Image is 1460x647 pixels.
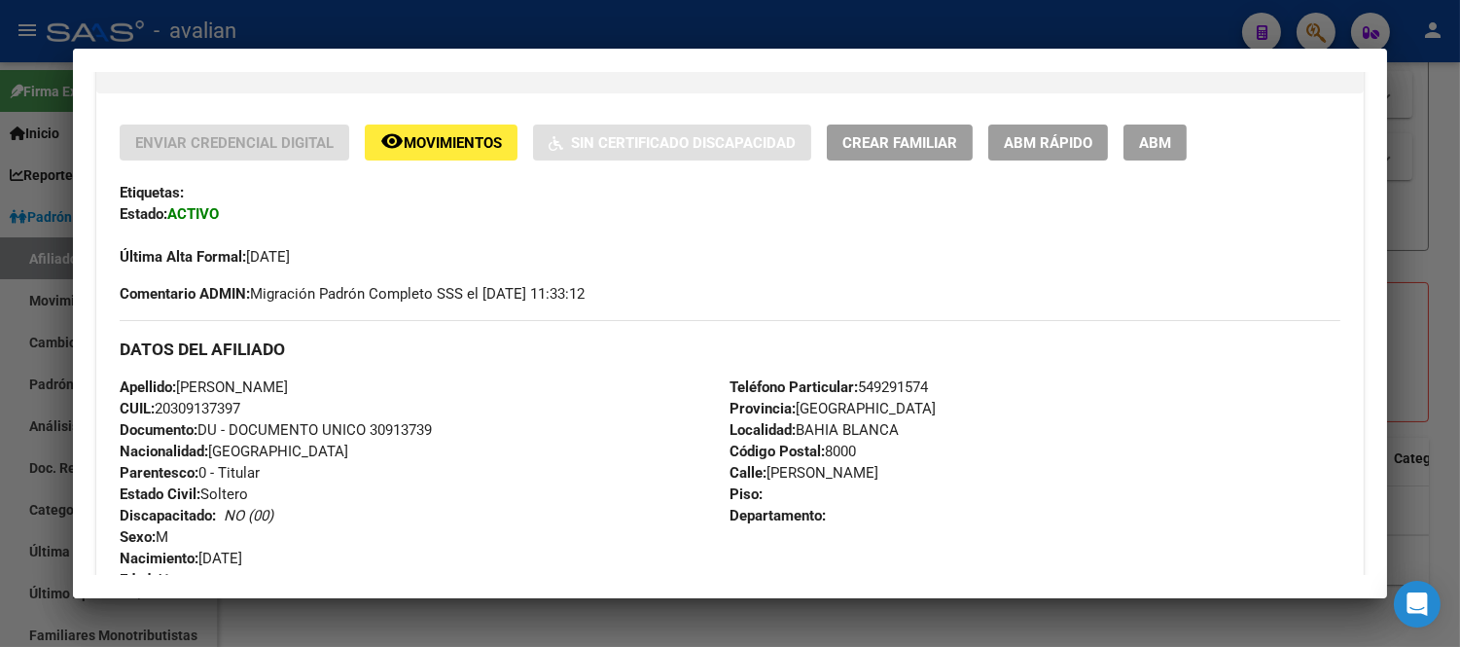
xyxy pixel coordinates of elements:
[730,378,928,396] span: 549291574
[120,571,155,589] strong: Edad:
[730,421,899,439] span: BAHIA BLANCA
[120,421,432,439] span: DU - DOCUMENTO UNICO 30913739
[120,571,170,589] span: 41
[120,443,348,460] span: [GEOGRAPHIC_DATA]
[120,485,248,503] span: Soltero
[730,400,796,417] strong: Provincia:
[404,134,502,152] span: Movimientos
[120,205,167,223] strong: Estado:
[730,485,763,503] strong: Piso:
[120,443,208,460] strong: Nacionalidad:
[120,550,198,567] strong: Nacimiento:
[120,550,242,567] span: [DATE]
[120,528,168,546] span: M
[167,205,219,223] strong: ACTIVO
[730,464,878,482] span: [PERSON_NAME]
[988,125,1108,161] button: ABM Rápido
[120,248,246,266] strong: Última Alta Formal:
[120,125,349,161] button: Enviar Credencial Digital
[730,378,858,396] strong: Teléfono Particular:
[120,378,176,396] strong: Apellido:
[730,507,826,524] strong: Departamento:
[730,464,766,482] strong: Calle:
[365,125,517,161] button: Movimientos
[1004,134,1092,152] span: ABM Rápido
[730,443,856,460] span: 8000
[120,507,216,524] strong: Discapacitado:
[730,443,825,460] strong: Código Postal:
[571,134,796,152] span: Sin Certificado Discapacidad
[380,129,404,153] mat-icon: remove_red_eye
[730,400,936,417] span: [GEOGRAPHIC_DATA]
[730,421,796,439] strong: Localidad:
[135,134,334,152] span: Enviar Credencial Digital
[1139,134,1171,152] span: ABM
[120,528,156,546] strong: Sexo:
[120,248,290,266] span: [DATE]
[533,125,811,161] button: Sin Certificado Discapacidad
[1394,581,1441,628] div: Open Intercom Messenger
[120,285,250,303] strong: Comentario ADMIN:
[120,283,585,305] span: Migración Padrón Completo SSS el [DATE] 11:33:12
[827,125,973,161] button: Crear Familiar
[120,184,184,201] strong: Etiquetas:
[842,134,957,152] span: Crear Familiar
[1123,125,1187,161] button: ABM
[120,485,200,503] strong: Estado Civil:
[120,339,1340,360] h3: DATOS DEL AFILIADO
[120,378,288,396] span: [PERSON_NAME]
[120,400,155,417] strong: CUIL:
[120,464,198,482] strong: Parentesco:
[120,400,240,417] span: 20309137397
[120,464,260,482] span: 0 - Titular
[120,421,197,439] strong: Documento:
[224,507,273,524] i: NO (00)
